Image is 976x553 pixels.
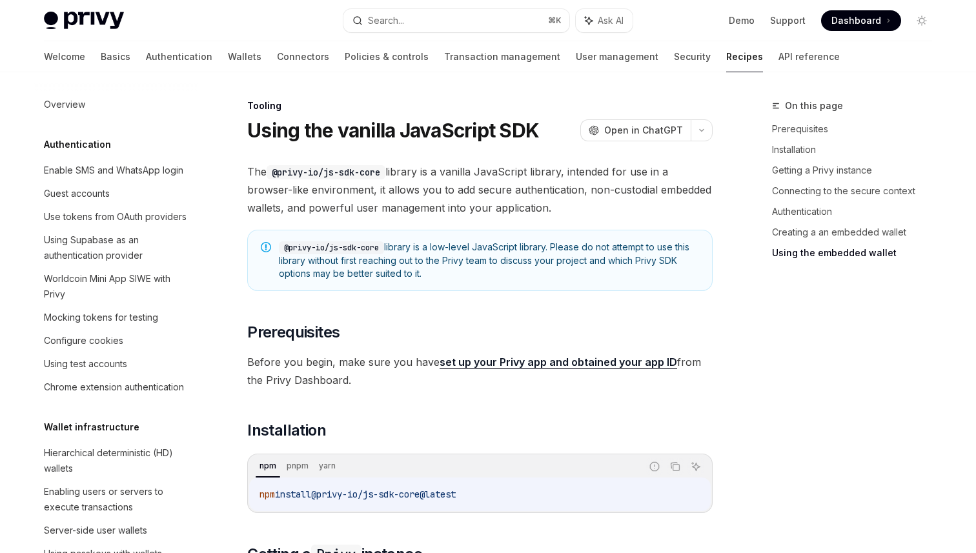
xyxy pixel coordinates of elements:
div: pnpm [283,458,312,474]
span: The library is a vanilla JavaScript library, intended for use in a browser-like environment, it a... [247,163,713,217]
span: ⌘ K [548,15,562,26]
a: Connecting to the secure context [772,181,942,201]
a: Support [770,14,806,27]
button: Open in ChatGPT [580,119,691,141]
a: Authentication [772,201,942,222]
a: Configure cookies [34,329,199,352]
button: Toggle dark mode [911,10,932,31]
a: Prerequisites [772,119,942,139]
span: On this page [785,98,843,114]
div: Guest accounts [44,186,110,201]
code: @privy-io/js-sdk-core [267,165,385,179]
a: Connectors [277,41,329,72]
span: Open in ChatGPT [604,124,683,137]
h5: Authentication [44,137,111,152]
a: set up your Privy app and obtained your app ID [440,356,677,369]
a: Policies & controls [345,41,429,72]
button: Search...⌘K [343,9,569,32]
div: Chrome extension authentication [44,379,184,395]
a: Installation [772,139,942,160]
div: Enabling users or servers to execute transactions [44,484,191,515]
a: Using test accounts [34,352,199,376]
a: Recipes [726,41,763,72]
button: Ask AI [576,9,633,32]
div: Worldcoin Mini App SIWE with Privy [44,271,191,302]
a: Mocking tokens for testing [34,306,199,329]
a: Welcome [44,41,85,72]
a: Hierarchical deterministic (HD) wallets [34,441,199,480]
a: Getting a Privy instance [772,160,942,181]
a: Overview [34,93,199,116]
svg: Note [261,242,271,252]
a: Using the embedded wallet [772,243,942,263]
span: Ask AI [598,14,624,27]
span: Prerequisites [247,322,340,343]
a: Guest accounts [34,182,199,205]
a: Worldcoin Mini App SIWE with Privy [34,267,199,306]
div: Using test accounts [44,356,127,372]
a: Chrome extension authentication [34,376,199,399]
a: Wallets [228,41,261,72]
span: @privy-io/js-sdk-core@latest [311,488,456,500]
code: @privy-io/js-sdk-core [279,241,384,254]
div: Mocking tokens for testing [44,310,158,325]
a: Transaction management [444,41,560,72]
div: Using Supabase as an authentication provider [44,232,191,263]
div: Enable SMS and WhatsApp login [44,163,183,178]
a: Using Supabase as an authentication provider [34,228,199,267]
span: npm [259,488,275,500]
a: Demo [729,14,755,27]
a: Security [674,41,711,72]
div: Hierarchical deterministic (HD) wallets [44,445,191,476]
a: Basics [101,41,130,72]
div: Overview [44,97,85,112]
div: yarn [315,458,340,474]
a: Enabling users or servers to execute transactions [34,480,199,519]
a: Creating a an embedded wallet [772,222,942,243]
a: Dashboard [821,10,901,31]
span: library is a low-level JavaScript library. Please do not attempt to use this library without firs... [279,241,699,280]
div: Search... [368,13,404,28]
img: light logo [44,12,124,30]
h1: Using the vanilla JavaScript SDK [247,119,539,142]
button: Ask AI [687,458,704,475]
div: Tooling [247,99,713,112]
button: Report incorrect code [646,458,663,475]
a: Enable SMS and WhatsApp login [34,159,199,182]
div: Use tokens from OAuth providers [44,209,187,225]
span: Dashboard [831,14,881,27]
h5: Wallet infrastructure [44,419,139,435]
span: install [275,488,311,500]
div: Configure cookies [44,333,123,348]
a: Server-side user wallets [34,519,199,542]
a: Use tokens from OAuth providers [34,205,199,228]
div: npm [256,458,280,474]
a: API reference [778,41,840,72]
button: Copy the contents from the code block [667,458,684,475]
a: Authentication [146,41,212,72]
span: Installation [247,420,326,441]
a: User management [576,41,658,72]
span: Before you begin, make sure you have from the Privy Dashboard. [247,353,713,389]
div: Server-side user wallets [44,523,147,538]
